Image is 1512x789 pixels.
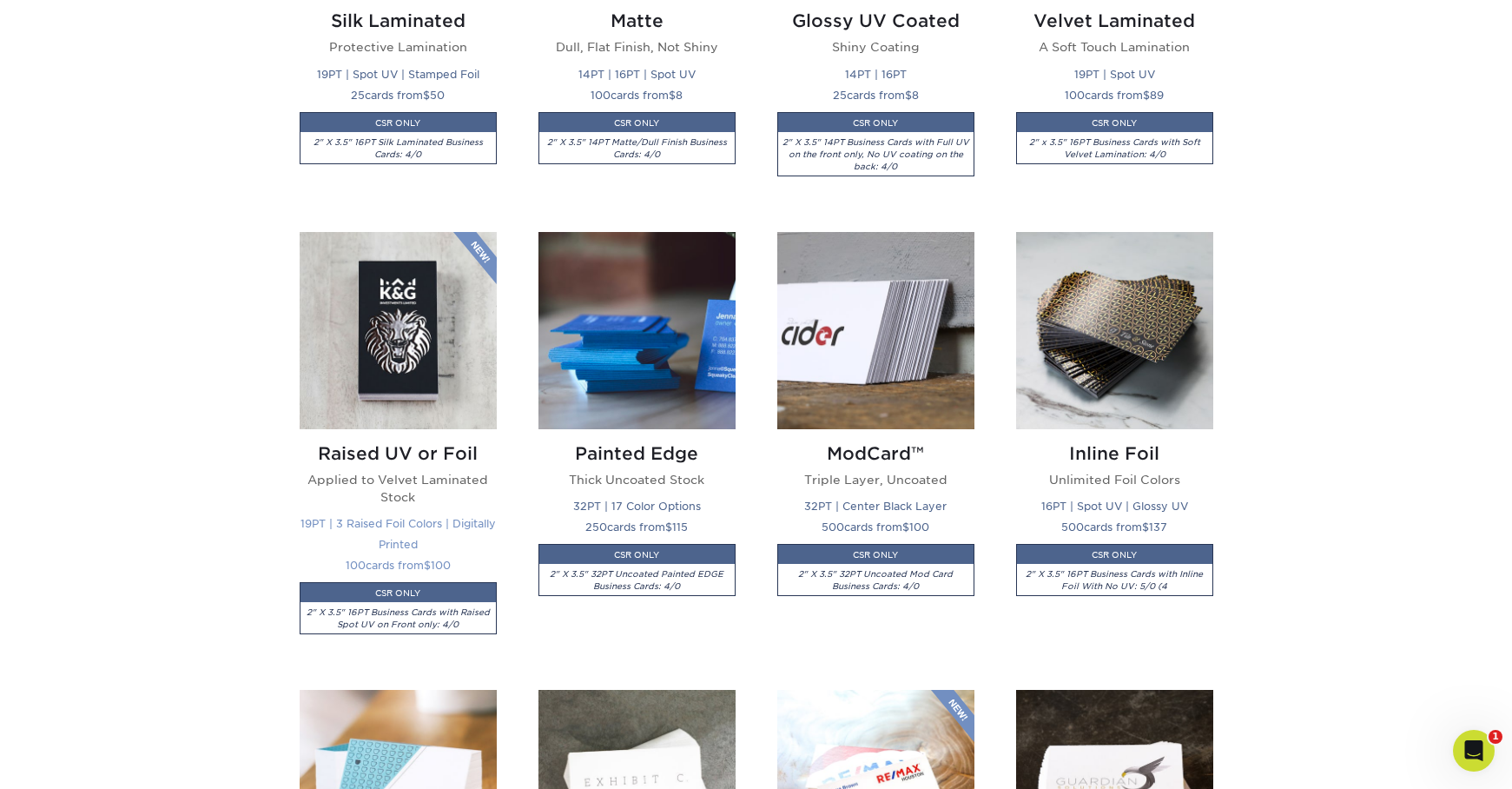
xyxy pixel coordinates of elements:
small: 14PT | 16PT [845,68,907,81]
small: CSR ONLY [614,550,659,560]
a: ModCard™ Business Cards ModCard™ Triple Layer, Uncoated 32PT | Center Black Layer 500cards from$1... [777,232,974,670]
small: cards from [591,89,683,102]
img: Painted Edge Business Cards [538,232,736,429]
small: cards from [833,89,919,102]
img: New Product [931,690,974,742]
small: cards from [351,89,445,102]
small: cards from [346,559,451,572]
i: 2" X 3.5" 14PT Matte/Dull Finish Business Cards: 4/0 [547,137,727,159]
span: 100 [1065,89,1085,102]
small: 14PT | 16PT | Spot UV [578,68,696,81]
span: 25 [833,89,847,102]
span: 250 [585,520,607,534]
p: A Soft Touch Lamination [1016,38,1213,56]
p: Applied to Velvet Laminated Stock [300,471,497,507]
span: 137 [1149,520,1167,534]
small: CSR ONLY [853,550,898,560]
span: 1 [1489,730,1502,744]
iframe: Intercom live chat [1453,730,1495,772]
span: 89 [1150,89,1164,102]
small: 32PT | Center Black Layer [804,500,947,513]
i: 2" X 3.5" 16PT Business Cards with Inline Foil With No UV: 5/0 (4 [1026,569,1203,591]
a: Painted Edge Business Cards Painted Edge Thick Uncoated Stock 32PT | 17 Color Options 250cards fr... [538,232,736,670]
span: $ [669,89,676,102]
small: 19PT | 3 Raised Foil Colors | Digitally Printed [300,517,496,551]
span: 50 [430,89,445,102]
h2: ModCard™ [777,443,974,464]
span: $ [423,89,430,102]
small: CSR ONLY [614,118,659,128]
small: cards from [585,520,688,534]
small: CSR ONLY [375,588,420,598]
span: 100 [431,559,451,572]
small: cards from [1065,89,1164,102]
h2: Silk Laminated [300,10,497,31]
span: 100 [346,559,366,572]
span: $ [424,559,431,572]
img: Raised UV or Foil Business Cards [300,232,497,429]
p: Shiny Coating [777,38,974,56]
p: Thick Uncoated Stock [538,471,736,488]
small: CSR ONLY [375,118,420,128]
span: 8 [676,89,683,102]
span: $ [1143,89,1150,102]
img: ModCard™ Business Cards [777,232,974,429]
small: CSR ONLY [1092,550,1137,560]
small: 19PT | Spot UV | Stamped Foil [317,68,479,81]
img: New Product [453,232,497,284]
a: Inline Foil Business Cards Inline Foil Unlimited Foil Colors 16PT | Spot UV | Glossy UV 500cards ... [1016,232,1213,670]
span: $ [1142,520,1149,534]
small: CSR ONLY [853,118,898,128]
p: Unlimited Foil Colors [1016,471,1213,488]
span: 100 [591,89,611,102]
small: 19PT | Spot UV [1074,68,1155,81]
i: 2" x 3.5" 16PT Business Cards with Soft Velvet Lamination: 4/0 [1029,137,1200,159]
span: 500 [1061,520,1084,534]
i: 2" X 3.5" 32PT Uncoated Mod Card Business Cards: 4/0 [798,569,953,591]
h2: Velvet Laminated [1016,10,1213,31]
a: Raised UV or Foil Business Cards Raised UV or Foil Applied to Velvet Laminated Stock 19PT | 3 Rai... [300,232,497,670]
h2: Raised UV or Foil [300,443,497,464]
span: $ [905,89,912,102]
span: 25 [351,89,365,102]
h2: Painted Edge [538,443,736,464]
h2: Inline Foil [1016,443,1213,464]
small: cards from [1061,520,1167,534]
span: 500 [822,520,844,534]
small: 32PT | 17 Color Options [573,500,701,513]
h2: Matte [538,10,736,31]
p: Protective Lamination [300,38,497,56]
i: 2" X 3.5" 16PT Business Cards with Raised Spot UV on Front only: 4/0 [307,607,490,629]
span: 115 [672,520,688,534]
h2: Glossy UV Coated [777,10,974,31]
p: Triple Layer, Uncoated [777,471,974,488]
p: Dull, Flat Finish, Not Shiny [538,38,736,56]
small: 16PT | Spot UV | Glossy UV [1041,500,1188,513]
i: 2" X 3.5" 14PT Business Cards with Full UV on the front only, No UV coating on the back: 4/0 [782,137,969,171]
span: 100 [909,520,929,534]
span: $ [902,520,909,534]
i: 2" X 3.5" 32PT Uncoated Painted EDGE Business Cards: 4/0 [550,569,723,591]
i: 2" X 3.5" 16PT Silk Laminated Business Cards: 4/0 [314,137,483,159]
span: 8 [912,89,919,102]
small: CSR ONLY [1092,118,1137,128]
small: cards from [822,520,929,534]
img: Inline Foil Business Cards [1016,232,1213,429]
span: $ [665,520,672,534]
